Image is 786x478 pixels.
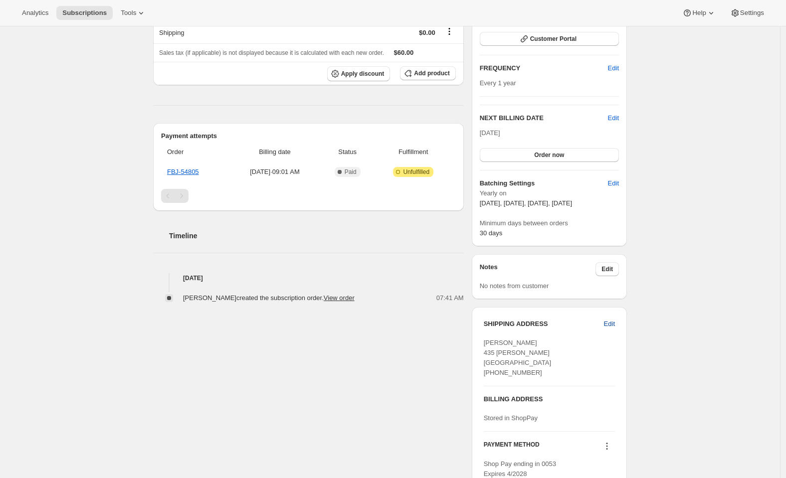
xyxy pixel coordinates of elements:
button: Apply discount [327,66,391,81]
span: Apply discount [341,70,385,78]
button: Analytics [16,6,54,20]
span: Analytics [22,9,48,17]
span: Paid [345,168,357,176]
span: [DATE], [DATE], [DATE], [DATE] [480,199,572,207]
button: Edit [602,175,625,191]
a: FBJ-54805 [167,168,199,175]
span: Every 1 year [480,79,516,87]
button: Edit [608,113,619,123]
span: Order now [534,151,564,159]
h3: Notes [480,262,596,276]
span: Yearly on [480,188,619,198]
button: Edit [602,60,625,76]
a: View order [324,294,355,302]
span: Edit [608,178,619,188]
nav: Pagination [161,189,456,203]
h3: SHIPPING ADDRESS [484,319,604,329]
span: No notes from customer [480,282,549,290]
h2: NEXT BILLING DATE [480,113,608,123]
button: Edit [598,316,621,332]
button: Add product [400,66,455,80]
span: $0.00 [419,29,435,36]
span: 07:41 AM [436,293,464,303]
h2: FREQUENCY [480,63,608,73]
button: Tools [115,6,152,20]
span: Unfulfilled [403,168,429,176]
span: 30 days [480,229,503,237]
span: Status [324,147,371,157]
span: [DATE] [480,129,500,137]
h3: BILLING ADDRESS [484,394,615,404]
button: Order now [480,148,619,162]
span: Tools [121,9,136,17]
h6: Batching Settings [480,178,608,188]
span: [PERSON_NAME] created the subscription order. [183,294,355,302]
span: [DATE] · 09:01 AM [231,167,318,177]
span: $60.00 [394,49,414,56]
h2: Timeline [169,231,464,241]
th: Order [161,141,228,163]
span: Customer Portal [530,35,577,43]
span: Sales tax (if applicable) is not displayed because it is calculated with each new order. [159,49,384,56]
span: Billing date [231,147,318,157]
span: Add product [414,69,449,77]
button: Subscriptions [56,6,113,20]
h2: Payment attempts [161,131,456,141]
th: Shipping [153,21,334,43]
h3: PAYMENT METHOD [484,441,540,454]
span: Edit [604,319,615,329]
button: Settings [724,6,770,20]
span: Stored in ShopPay [484,414,538,422]
span: [PERSON_NAME] 435 [PERSON_NAME][GEOGRAPHIC_DATA] [PHONE_NUMBER] [484,339,551,376]
button: Help [676,6,722,20]
span: Fulfillment [377,147,450,157]
button: Edit [595,262,619,276]
span: Settings [740,9,764,17]
span: Minimum days between orders [480,218,619,228]
span: Help [692,9,706,17]
span: Edit [608,63,619,73]
h4: [DATE] [153,273,464,283]
button: Customer Portal [480,32,619,46]
span: Subscriptions [62,9,107,17]
span: Shop Pay ending in 0053 Expires 4/2028 [484,460,556,478]
button: Shipping actions [441,26,457,37]
span: Edit [601,265,613,273]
